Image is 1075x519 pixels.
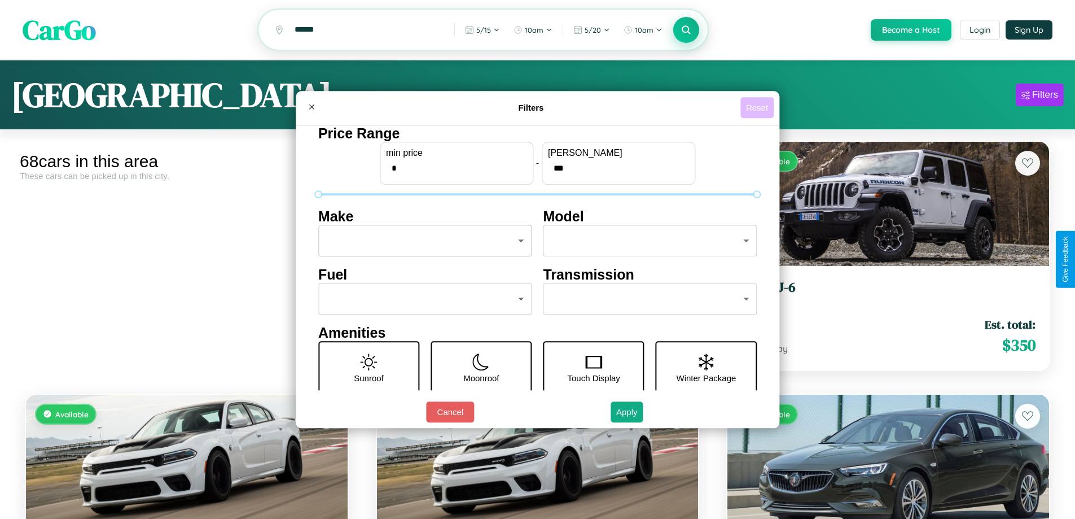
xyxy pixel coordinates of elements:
h4: Filters [322,103,740,112]
h4: Fuel [318,267,532,283]
h4: Price Range [318,125,757,142]
span: 5 / 15 [476,25,491,34]
p: Winter Package [677,370,736,386]
h4: Transmission [543,267,757,283]
span: 10am [635,25,653,34]
button: Apply [611,402,643,422]
div: These cars can be picked up in this city. [20,171,354,181]
label: [PERSON_NAME] [548,148,689,158]
button: Login [960,20,1000,40]
h4: Model [543,208,757,225]
span: Est. total: [985,316,1035,333]
div: 68 cars in this area [20,152,354,171]
button: 5/20 [568,21,616,39]
h4: Amenities [318,325,757,341]
button: Filters [1016,84,1064,106]
button: Cancel [426,402,474,422]
div: Filters [1032,89,1058,101]
a: Jeep CJ-62019 [741,280,1035,307]
span: $ 350 [1002,334,1035,356]
p: Touch Display [567,370,620,386]
span: 10am [525,25,543,34]
button: Reset [740,97,774,118]
span: 5 / 20 [585,25,601,34]
p: Moonroof [463,370,499,386]
label: min price [386,148,527,158]
button: Become a Host [871,19,951,41]
button: 10am [618,21,668,39]
button: 10am [508,21,558,39]
h1: [GEOGRAPHIC_DATA] [11,72,332,118]
span: CarGo [23,11,96,49]
h4: Make [318,208,532,225]
button: Sign Up [1006,20,1052,40]
span: Available [55,409,89,419]
p: Sunroof [354,370,384,386]
div: Give Feedback [1061,237,1069,282]
button: 5/15 [459,21,506,39]
p: - [536,155,539,171]
h3: Jeep CJ-6 [741,280,1035,296]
